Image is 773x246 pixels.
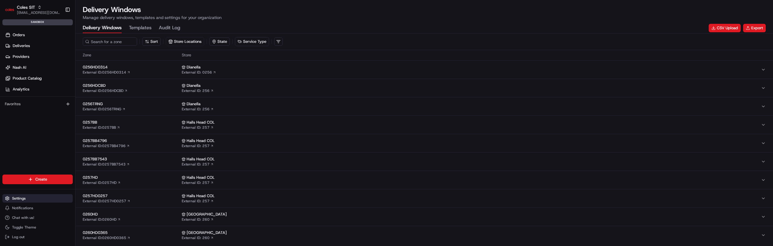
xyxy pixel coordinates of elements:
span: Zone [83,52,179,58]
span: Dianella [187,65,200,70]
img: 1736555255976-a54dd68f-1ca7-489b-9aae-adbdc363a1c4 [6,58,17,68]
a: External ID:0256TRNG [83,107,126,112]
button: Log out [2,233,73,241]
button: Templates [129,23,152,33]
button: Service Type [235,37,269,46]
button: 0260HD0365External ID:0260HD0365 [GEOGRAPHIC_DATA]External ID: 260 [75,226,773,244]
button: 0257BB7543External ID:0257BB7543 Halls Head COLExternal ID: 257 [75,153,773,171]
a: Product Catalog [2,74,75,83]
span: Halls Head COL [187,156,215,162]
a: External ID: 257 [182,162,214,167]
span: Halls Head COL [187,193,215,199]
a: External ID:0256HD0314 [83,70,130,75]
a: External ID: 257 [182,125,214,130]
button: Coles SITColes SIT[EMAIL_ADDRESS][DOMAIN_NAME] [2,2,63,17]
span: Halls Head COL [187,175,215,180]
img: Coles SIT [5,5,14,14]
a: External ID: 256 [182,88,214,93]
a: Orders [2,30,75,40]
input: Clear [16,39,100,45]
a: 📗Knowledge Base [4,85,49,96]
a: External ID: 257 [182,180,214,185]
span: 0257BB4796 [83,138,179,143]
span: Log out [12,235,24,239]
span: 0256HDCBD [83,83,179,88]
button: Store Locations [166,37,204,46]
span: 0260HD0365 [83,230,179,235]
button: CSV Upload [709,24,741,32]
p: Manage delivery windows, templates and settings for your organization [83,14,222,20]
a: External ID: 260 [182,235,214,240]
a: Providers [2,52,75,61]
span: Toggle Theme [12,225,36,230]
a: Deliveries [2,41,75,51]
p: Welcome 👋 [6,24,110,34]
div: We're available if you need us! [21,64,76,68]
span: Nash AI [13,65,26,70]
button: Create [2,175,73,184]
a: External ID: 256 [182,107,214,112]
span: Knowledge Base [12,87,46,93]
span: Chat with us! [12,215,34,220]
a: Analytics [2,84,75,94]
span: Settings [12,196,26,201]
button: Export [743,24,766,32]
span: Analytics [13,87,29,92]
button: Notifications [2,204,73,212]
div: 📗 [6,88,11,93]
span: 0257BB7543 [83,156,179,162]
button: Start new chat [103,59,110,67]
button: Chat with us! [2,213,73,222]
a: External ID:0257HD [83,180,121,185]
button: 0257BB4796External ID:0257BB4796 Halls Head COLExternal ID: 257 [75,134,773,152]
span: Notifications [12,206,33,210]
button: 0260HDExternal ID:0260HD [GEOGRAPHIC_DATA]External ID: 260 [75,208,773,226]
span: Halls Head COL [187,138,215,143]
h1: Delivery Windows [83,5,222,14]
span: Dianella [187,101,200,107]
a: External ID: 257 [182,143,214,148]
a: External ID:0256HDCBD [83,88,128,93]
a: External ID:0260HD0365 [83,235,130,240]
span: Dianella [187,83,200,88]
span: Providers [13,54,29,59]
button: 0257HD0257External ID:0257HD0257 Halls Head COLExternal ID: 257 [75,189,773,207]
a: External ID: 257 [182,199,214,203]
span: 0257HD [83,175,179,180]
button: Audit Log [159,23,180,33]
span: 0257HD0257 [83,193,179,199]
span: Pylon [60,102,73,107]
span: Store [182,52,766,58]
button: State [209,37,230,46]
button: Coles SIT [17,4,35,10]
span: Orders [13,32,25,38]
span: Product Catalog [13,76,42,81]
span: [GEOGRAPHIC_DATA] [187,212,227,217]
button: Delivery Windows [83,23,122,33]
span: Halls Head COL [187,120,215,125]
span: Deliveries [13,43,30,49]
a: External ID:0257HD0257 [83,199,130,203]
span: API Documentation [57,87,97,93]
button: 0257BBExternal ID:0257BB Halls Head COLExternal ID: 257 [75,116,773,134]
a: External ID: 0256 [182,70,216,75]
button: 0257HDExternal ID:0257HD Halls Head COLExternal ID: 257 [75,171,773,189]
a: Nash AI [2,63,75,72]
a: External ID:0257BB4796 [83,143,130,148]
button: [EMAIL_ADDRESS][DOMAIN_NAME] [17,10,60,15]
span: 0260HD [83,212,179,217]
span: [GEOGRAPHIC_DATA] [187,230,227,235]
img: Nash [6,6,18,18]
span: Create [35,177,47,182]
a: External ID:0260HD [83,217,121,222]
button: Settings [2,194,73,203]
input: Search for a zone [83,37,137,46]
a: Powered byPylon [43,102,73,107]
div: sandbox [2,19,73,25]
button: 0256HDCBDExternal ID:0256HDCBD DianellaExternal ID: 256 [75,79,773,97]
a: External ID: 260 [182,217,214,222]
button: 0256HD0314External ID:0256HD0314 DianellaExternal ID: 0256 [75,61,773,79]
div: 💻 [51,88,56,93]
